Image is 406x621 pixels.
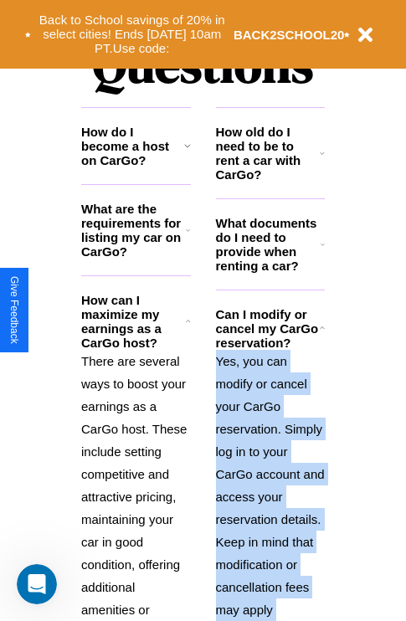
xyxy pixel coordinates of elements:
h3: How can I maximize my earnings as a CarGo host? [81,293,186,350]
b: BACK2SCHOOL20 [234,28,345,42]
h3: What documents do I need to provide when renting a car? [216,216,321,273]
button: Back to School savings of 20% in select cities! Ends [DATE] 10am PT.Use code: [31,8,234,60]
h3: Can I modify or cancel my CarGo reservation? [216,307,320,350]
h3: How do I become a host on CarGo? [81,125,184,167]
iframe: Intercom live chat [17,564,57,604]
h3: How old do I need to be to rent a car with CarGo? [216,125,321,182]
div: Give Feedback [8,276,20,344]
h3: What are the requirements for listing my car on CarGo? [81,202,186,259]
